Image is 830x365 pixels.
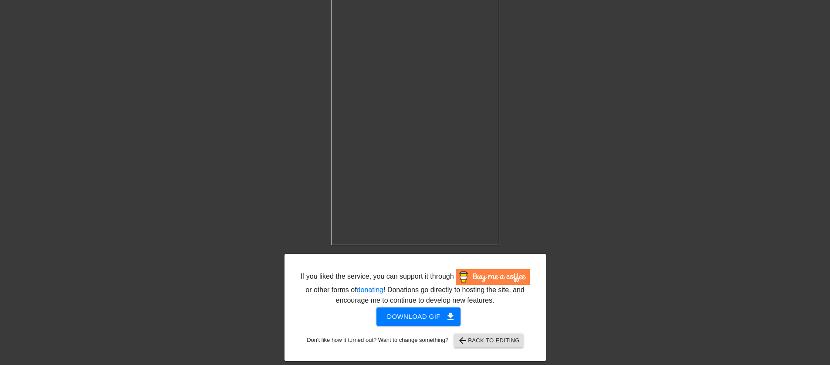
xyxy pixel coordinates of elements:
[456,269,530,285] img: Buy Me A Coffee
[445,311,456,322] span: get_app
[369,312,461,320] a: Download gif
[387,311,450,322] span: Download gif
[454,334,523,348] button: Back to Editing
[457,335,468,346] span: arrow_back
[357,286,383,293] a: donating
[298,334,532,348] div: Don't like how it turned out? Want to change something?
[376,307,461,326] button: Download gif
[300,269,531,306] div: If you liked the service, you can support it through or other forms of ! Donations go directly to...
[457,335,520,346] span: Back to Editing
